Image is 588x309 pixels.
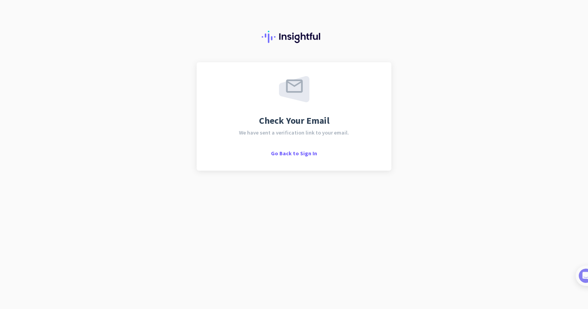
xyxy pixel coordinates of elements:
[271,150,317,157] span: Go Back to Sign In
[262,31,326,43] img: Insightful
[239,130,349,135] span: We have sent a verification link to your email.
[259,116,329,125] span: Check Your Email
[279,76,309,102] img: email-sent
